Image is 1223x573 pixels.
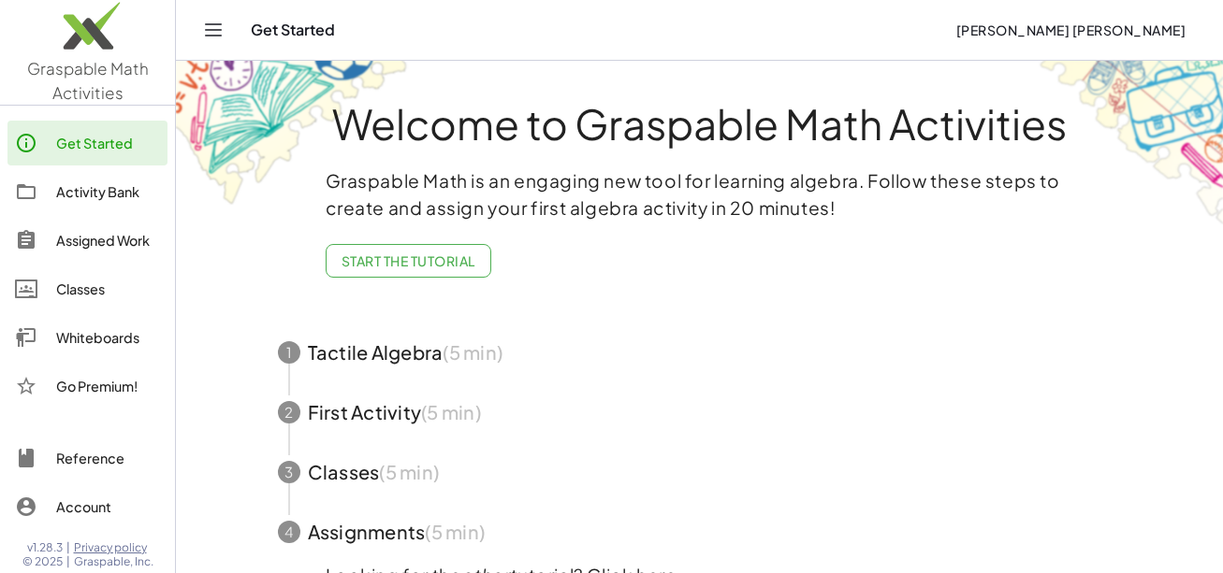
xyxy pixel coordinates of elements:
div: 2 [278,401,300,423]
a: Activity Bank [7,169,167,214]
span: | [66,554,70,569]
span: v1.28.3 [27,540,63,555]
button: 4Assignments(5 min) [255,502,1144,562]
div: Activity Bank [56,180,160,203]
div: Account [56,495,160,518]
div: 4 [278,521,300,543]
h1: Welcome to Graspable Math Activities [243,102,1157,145]
a: Get Started [7,121,167,165]
button: [PERSON_NAME] [PERSON_NAME] [940,13,1201,47]
div: Reference [56,447,160,469]
div: 1 [278,341,300,364]
span: Graspable, Inc. [74,554,153,569]
span: | [66,540,70,555]
div: 3 [278,461,300,483]
button: Start the Tutorial [326,244,491,278]
button: 2First Activity(5 min) [255,382,1144,442]
p: Graspable Math is an engaging new tool for learning algebra. Follow these steps to create and ass... [326,167,1074,222]
span: [PERSON_NAME] [PERSON_NAME] [955,21,1186,38]
button: 3Classes(5 min) [255,442,1144,502]
a: Assigned Work [7,218,167,263]
div: Get Started [56,132,160,154]
span: Graspable Math Activities [27,58,149,103]
span: © 2025 [22,554,63,569]
button: 1Tactile Algebra(5 min) [255,322,1144,382]
div: Assigned Work [56,229,160,251]
a: Classes [7,266,167,311]
span: Start the Tutorial [342,252,475,269]
a: Reference [7,436,167,480]
div: Go Premium! [56,375,160,397]
button: Toggle navigation [198,15,228,45]
a: Privacy policy [74,540,153,555]
img: get-started-bg-ul-Ceg4j33I.png [176,59,410,208]
a: Whiteboards [7,315,167,360]
div: Classes [56,278,160,300]
div: Whiteboards [56,326,160,349]
a: Account [7,484,167,529]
